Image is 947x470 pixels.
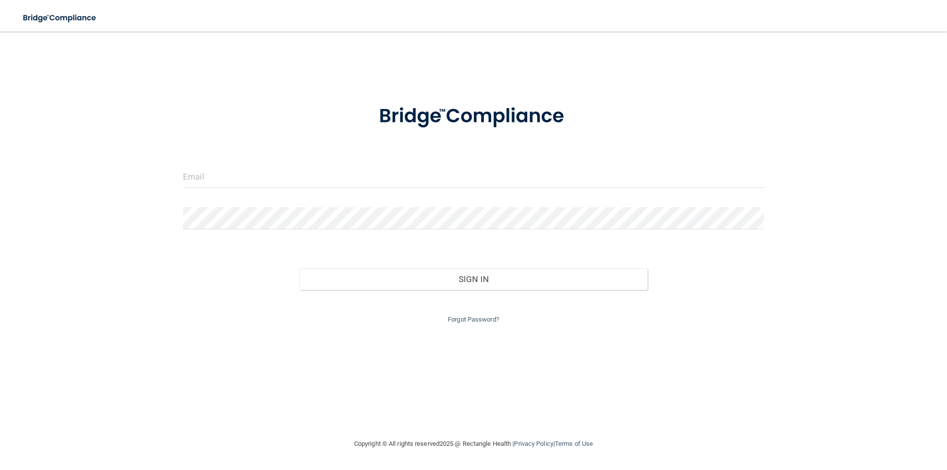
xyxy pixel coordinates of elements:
[555,440,593,447] a: Terms of Use
[15,8,106,28] img: bridge_compliance_login_screen.278c3ca4.svg
[293,428,654,460] div: Copyright © All rights reserved 2025 @ Rectangle Health | |
[359,91,588,142] img: bridge_compliance_login_screen.278c3ca4.svg
[299,268,648,290] button: Sign In
[183,166,764,188] input: Email
[448,316,499,323] a: Forgot Password?
[514,440,553,447] a: Privacy Policy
